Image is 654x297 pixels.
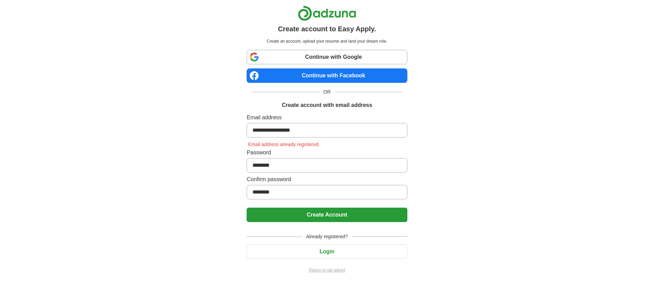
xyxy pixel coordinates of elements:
[247,148,407,157] label: Password
[319,88,335,96] span: OR
[298,5,356,21] img: Adzuna logo
[302,233,352,240] span: Already registered?
[247,113,407,122] label: Email address
[247,142,321,147] span: Email address already registered.
[247,249,407,254] a: Login
[247,267,407,273] a: Return to job advert
[248,38,406,44] p: Create an account, upload your resume and land your dream role.
[247,175,407,184] label: Confirm password
[247,208,407,222] button: Create Account
[247,68,407,83] a: Continue with Facebook
[282,101,372,109] h1: Create account with email address
[278,24,376,34] h1: Create account to Easy Apply.
[247,50,407,64] a: Continue with Google
[247,244,407,259] button: Login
